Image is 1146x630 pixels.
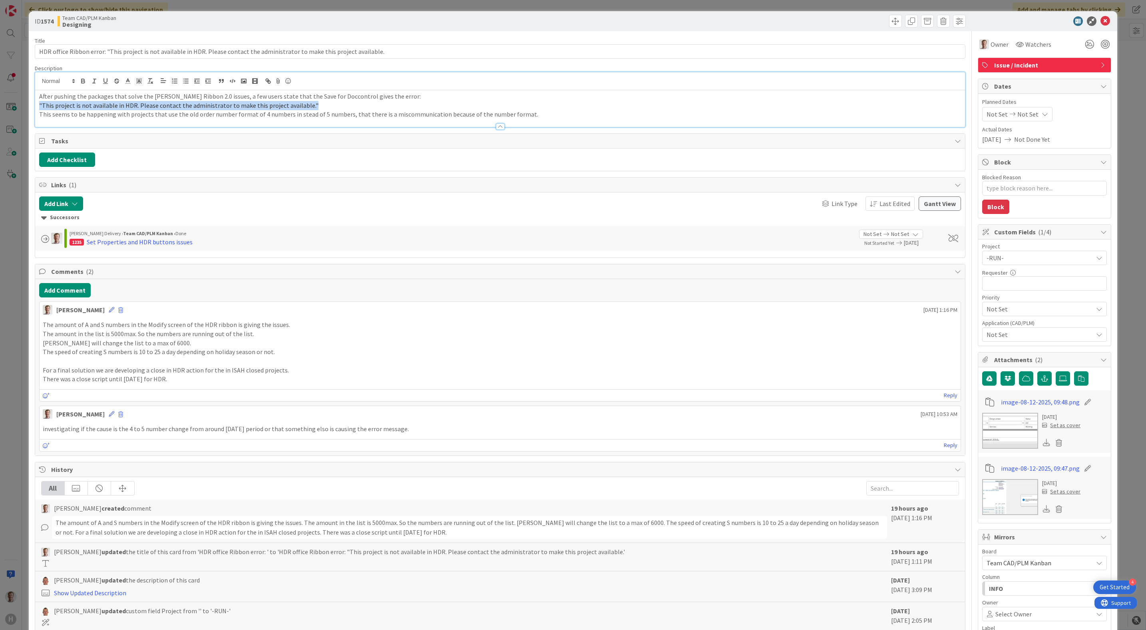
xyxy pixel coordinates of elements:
b: created [101,504,124,512]
a: Reply [944,440,957,450]
span: Support [17,1,36,11]
span: Link Type [832,199,858,208]
div: Set as cover [1042,421,1080,430]
div: [DATE] [1042,413,1080,421]
span: Owner [982,600,998,605]
span: Not Set [863,230,881,238]
a: Reply [944,390,957,400]
span: ( 2 ) [86,267,94,275]
div: 4 [1129,578,1136,586]
b: 19 hours ago [891,504,928,512]
span: INFO [989,583,1003,594]
p: After pushing the packages that solve the [PERSON_NAME] Ribbon 2.0 issues, a few users state that... [39,92,961,101]
div: [PERSON_NAME] [56,409,105,419]
span: Planned Dates [982,98,1107,106]
div: [DATE] 3:09 PM [891,575,959,598]
b: Designing [62,21,116,28]
span: Links [51,180,951,190]
span: [PERSON_NAME] the title of this card from 'HDR office Ribbon error: ' to 'HDR office Ribbon error... [54,547,625,557]
button: INFO [982,581,1107,596]
div: Application (CAD/PLM) [982,320,1107,326]
span: Issue / Incident [994,60,1096,70]
p: The speed of creating S numbers is 10 to 25 a day depending on holiday season or not. [43,347,958,357]
span: ID [35,16,54,26]
span: Not Done Yet [1014,135,1050,144]
div: Download [1042,438,1051,448]
span: [PERSON_NAME] Delivery › [70,230,123,236]
span: [DATE] 10:53 AM [921,410,957,418]
div: The amount of A and S numbers in the Modify screen of the HDR ribbon is giving the issues. The am... [52,516,887,539]
div: 1235 [70,239,84,246]
p: This seems to be happening with projects that use the old order number format of 4 numbers in ste... [39,110,961,119]
label: Requester [982,269,1008,276]
div: [DATE] 2:05 PM [891,606,959,626]
b: [DATE] [891,607,910,615]
div: All [42,481,65,495]
span: [DATE] [904,239,939,247]
img: BO [979,40,989,49]
span: [PERSON_NAME] the description of this card [54,575,200,585]
div: [PERSON_NAME] [56,305,105,315]
input: type card name here... [35,44,966,59]
span: Column [982,574,1000,580]
div: Set as cover [1042,487,1080,496]
span: Attachments [994,355,1096,365]
span: Actual Dates [982,125,1107,134]
img: BO [41,504,50,513]
div: Set Properties and HDR buttons issues [87,237,193,247]
span: Not Set [891,230,909,238]
div: Get Started [1100,583,1130,591]
p: The amount in the list is 5000max. So the numbers are running out of the list. [43,329,958,339]
span: Dates [994,81,1096,91]
b: updated [101,576,126,584]
img: TJ [41,576,50,585]
img: BO [41,548,50,557]
div: Open Get Started checklist, remaining modules: 4 [1093,580,1136,594]
span: Not Set [987,330,1093,339]
button: Block [982,200,1009,214]
b: 19 hours ago [891,548,928,556]
b: updated [101,607,126,615]
span: "This project is not available in HDR. Please contact the administrator to make this project avai... [39,101,318,109]
span: ( 1/4 ) [1038,228,1051,236]
span: [PERSON_NAME] custom field Project from '' to '-RUN-' [54,606,231,616]
div: [DATE] [1042,479,1080,487]
span: Tasks [51,136,951,146]
p: There was a close script until [DATE] for HDR. [43,374,958,384]
span: Board [982,549,997,554]
label: Title [35,37,45,44]
b: updated [101,548,126,556]
span: Mirrors [994,532,1096,542]
span: Block [994,157,1096,167]
span: Description [35,65,62,72]
p: The amount of A and S numbers in the Modify screen of the HDR ribbon is giving the issues. [43,320,958,329]
span: ( 2 ) [1035,356,1043,364]
div: [DATE] 1:16 PM [891,503,959,539]
span: Not Set [1017,109,1039,119]
span: Not Set [987,109,1008,119]
p: For a final solution we are developing a close in HDR action for the in ISAH closed projects. [43,366,958,375]
span: Custom Fields [994,227,1096,237]
span: Watchers [1025,40,1051,49]
div: Download [1042,504,1051,514]
b: 1574 [41,17,54,25]
span: Done [175,230,186,236]
span: Last Edited [879,199,910,208]
img: TJ [41,607,50,616]
span: Select Owner [995,609,1032,619]
div: Successors [41,213,959,222]
span: Owner [991,40,1009,49]
div: Priority [982,295,1107,300]
button: Add Comment [39,283,91,297]
div: Project [982,244,1107,249]
button: Add Link [39,196,83,211]
div: [DATE] 1:11 PM [891,547,959,567]
img: BO [43,409,52,419]
p: [PERSON_NAME] will change the list to a max of 6000. [43,339,958,348]
span: Comments [51,267,951,276]
span: [DATE] [982,135,1001,144]
span: Team CAD/PLM Kanban [62,15,116,21]
span: [PERSON_NAME] comment [54,503,151,513]
span: ( 1 ) [69,181,76,189]
img: BO [51,233,62,244]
